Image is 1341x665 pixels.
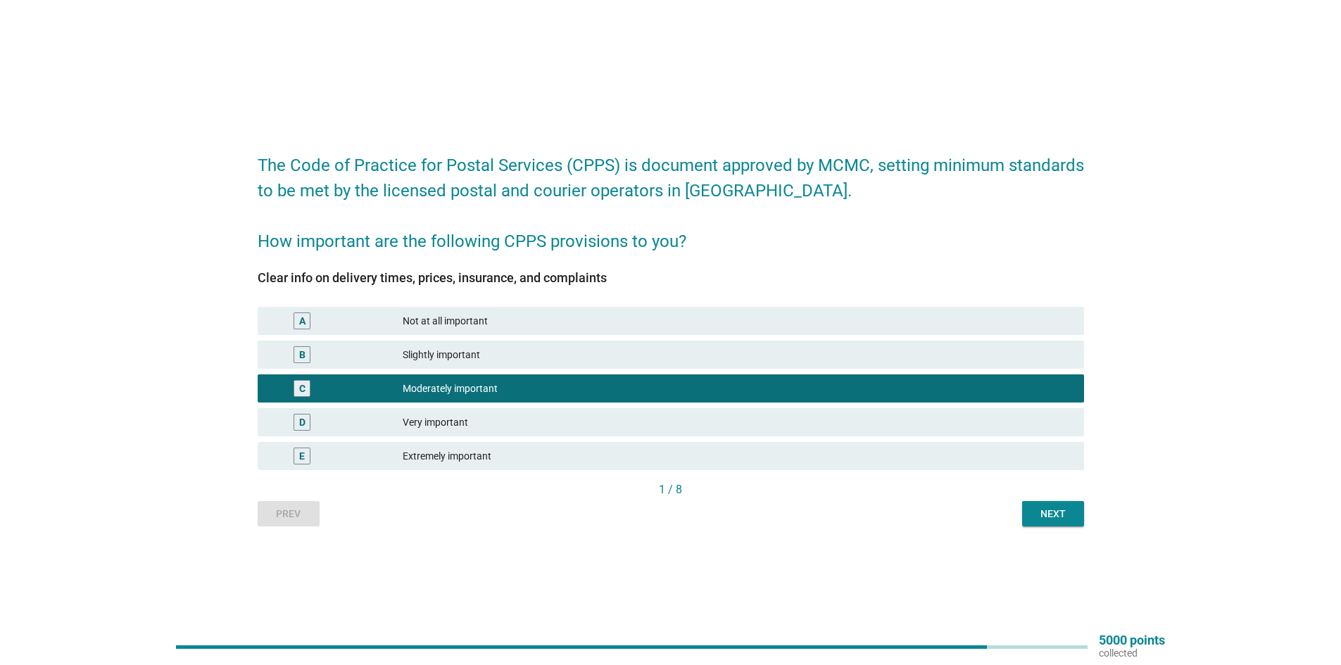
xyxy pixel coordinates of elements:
div: Clear info on delivery times, prices, insurance, and complaints [258,268,1084,287]
div: Very important [403,414,1073,431]
p: collected [1099,647,1165,659]
div: D [299,415,306,430]
h2: The Code of Practice for Postal Services (CPPS) is document approved by MCMC, setting minimum sta... [258,139,1084,254]
div: B [299,348,306,362]
div: Next [1033,507,1073,521]
div: Moderately important [403,380,1073,397]
div: E [299,449,305,464]
p: 5000 points [1099,634,1165,647]
button: Next [1022,501,1084,526]
div: A [299,314,306,329]
div: Extremely important [403,448,1073,464]
div: C [299,381,306,396]
div: Not at all important [403,312,1073,329]
div: Slightly important [403,346,1073,363]
div: 1 / 8 [258,481,1084,498]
